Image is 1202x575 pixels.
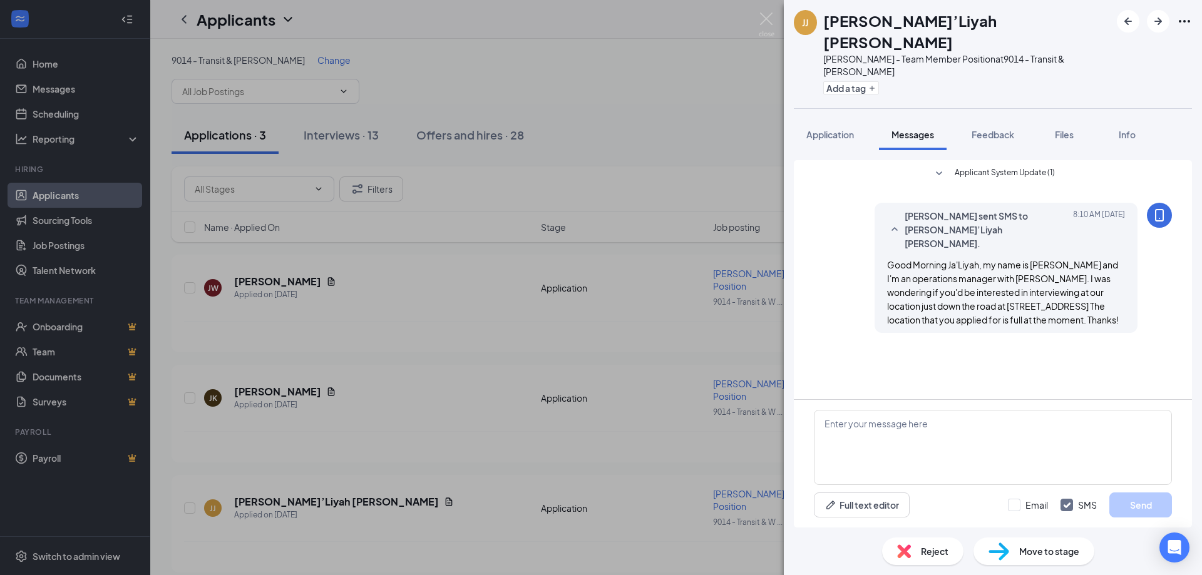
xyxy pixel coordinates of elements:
button: Send [1109,492,1172,517]
div: JJ [802,16,808,29]
span: Feedback [972,129,1014,140]
button: SmallChevronDownApplicant System Update (1) [932,166,1055,181]
svg: SmallChevronDown [932,166,947,181]
svg: Pen [824,499,837,511]
span: Messages [891,129,934,140]
button: ArrowLeftNew [1117,10,1139,33]
div: Open Intercom Messenger [1159,532,1189,562]
span: Info [1119,129,1136,140]
span: Good Morning Ja'Liyah, my name is [PERSON_NAME] and I'm an operations manager with [PERSON_NAME].... [887,259,1119,325]
span: Move to stage [1019,544,1079,558]
span: [PERSON_NAME] sent SMS to [PERSON_NAME]’Liyah [PERSON_NAME]. [905,209,1069,250]
span: Application [806,129,854,140]
button: ArrowRight [1147,10,1169,33]
button: Full text editorPen [814,492,910,517]
span: [DATE] 8:10 AM [1073,209,1125,250]
button: PlusAdd a tag [823,81,879,94]
span: Reject [921,544,948,558]
svg: ArrowLeftNew [1121,14,1136,29]
div: [PERSON_NAME] - Team Member Position at 9014 - Transit & [PERSON_NAME] [823,53,1111,78]
svg: MobileSms [1152,208,1167,223]
svg: Ellipses [1177,14,1192,29]
svg: SmallChevronUp [887,222,902,237]
svg: Plus [868,84,876,92]
h1: [PERSON_NAME]’Liyah [PERSON_NAME] [823,10,1111,53]
span: Applicant System Update (1) [955,166,1055,181]
svg: ArrowRight [1151,14,1166,29]
span: Files [1055,129,1074,140]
